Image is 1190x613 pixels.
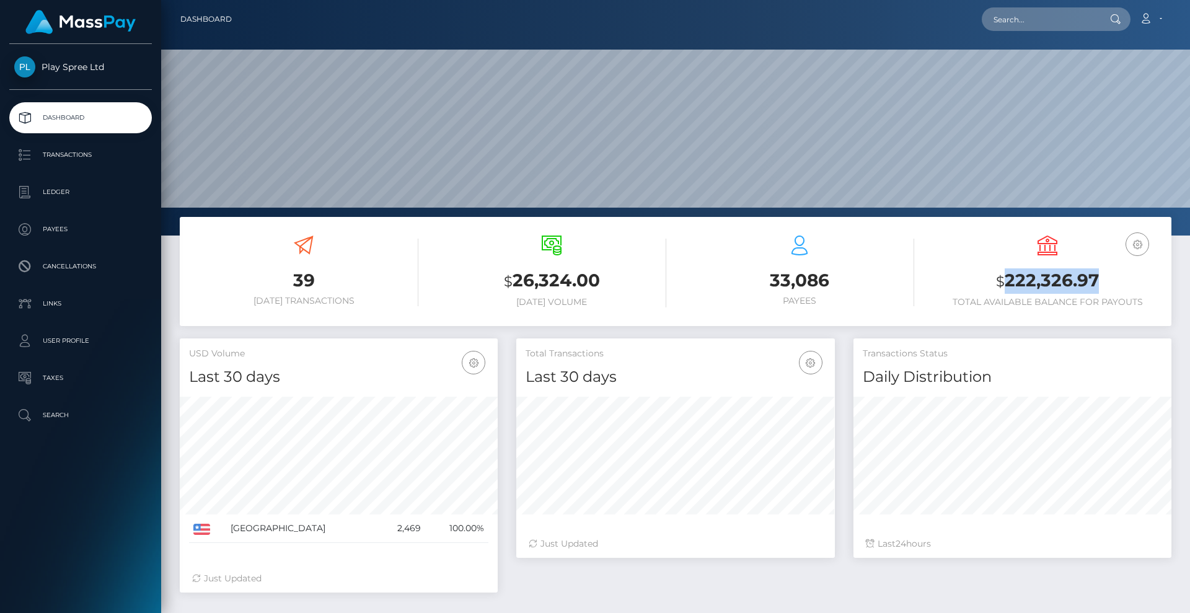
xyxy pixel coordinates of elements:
[529,537,822,550] div: Just Updated
[9,177,152,208] a: Ledger
[25,10,136,34] img: MassPay Logo
[9,214,152,245] a: Payees
[437,268,666,294] h3: 26,324.00
[14,56,35,77] img: Play Spree Ltd
[437,297,666,307] h6: [DATE] Volume
[14,369,147,387] p: Taxes
[14,294,147,313] p: Links
[226,514,378,543] td: [GEOGRAPHIC_DATA]
[14,332,147,350] p: User Profile
[193,524,210,535] img: US.png
[863,366,1162,388] h4: Daily Distribution
[9,251,152,282] a: Cancellations
[526,348,825,360] h5: Total Transactions
[9,288,152,319] a: Links
[189,366,488,388] h4: Last 30 days
[896,538,906,549] span: 24
[9,400,152,431] a: Search
[192,572,485,585] div: Just Updated
[378,514,425,543] td: 2,469
[425,514,489,543] td: 100.00%
[189,348,488,360] h5: USD Volume
[996,273,1005,290] small: $
[9,325,152,356] a: User Profile
[189,296,418,306] h6: [DATE] Transactions
[863,348,1162,360] h5: Transactions Status
[526,366,825,388] h4: Last 30 days
[9,139,152,170] a: Transactions
[9,363,152,394] a: Taxes
[14,406,147,425] p: Search
[9,102,152,133] a: Dashboard
[14,257,147,276] p: Cancellations
[866,537,1159,550] div: Last hours
[685,268,914,293] h3: 33,086
[9,61,152,73] span: Play Spree Ltd
[982,7,1098,31] input: Search...
[14,183,147,201] p: Ledger
[933,297,1162,307] h6: Total Available Balance for Payouts
[189,268,418,293] h3: 39
[14,220,147,239] p: Payees
[685,296,914,306] h6: Payees
[504,273,513,290] small: $
[180,6,232,32] a: Dashboard
[933,268,1162,294] h3: 222,326.97
[14,108,147,127] p: Dashboard
[14,146,147,164] p: Transactions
